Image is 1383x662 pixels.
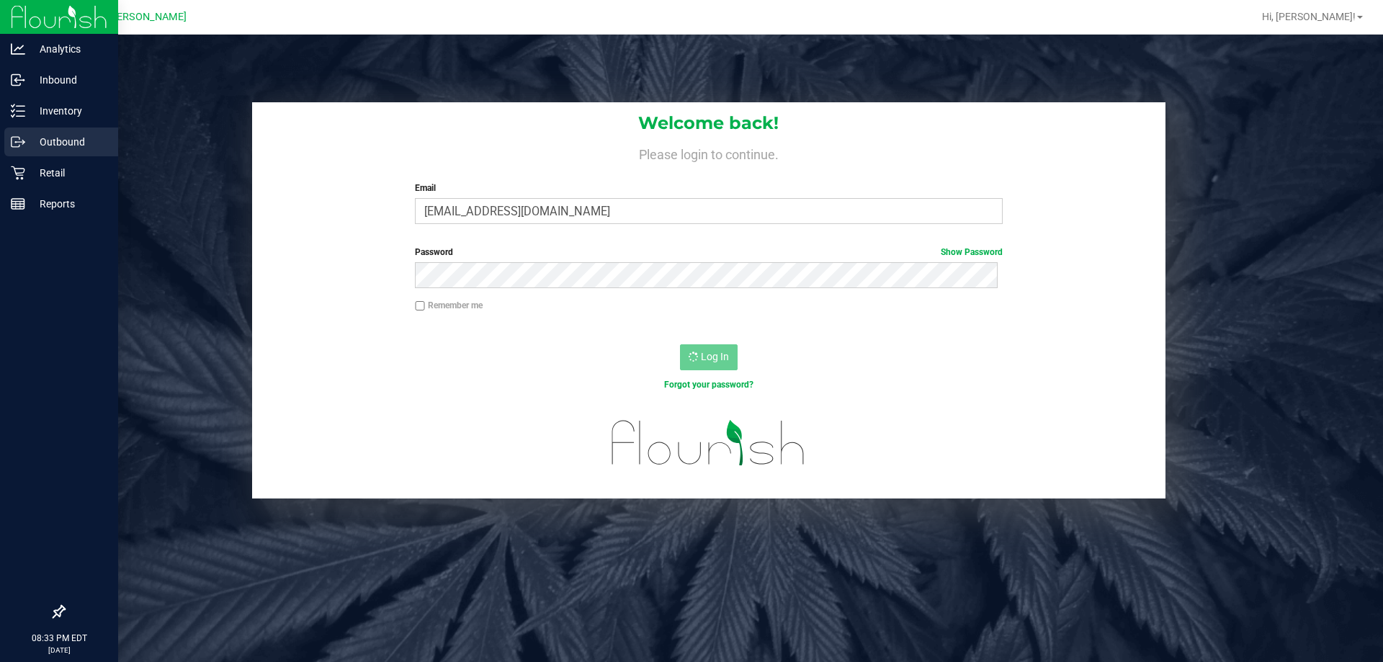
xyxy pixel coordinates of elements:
[252,114,1165,133] h1: Welcome back!
[25,102,112,120] p: Inventory
[11,166,25,180] inline-svg: Retail
[11,135,25,149] inline-svg: Outbound
[25,133,112,151] p: Outbound
[11,42,25,56] inline-svg: Analytics
[6,645,112,656] p: [DATE]
[11,104,25,118] inline-svg: Inventory
[415,247,453,257] span: Password
[11,197,25,211] inline-svg: Reports
[107,11,187,23] span: [PERSON_NAME]
[415,182,1002,194] label: Email
[6,632,112,645] p: 08:33 PM EDT
[594,406,823,480] img: flourish_logo.svg
[25,195,112,213] p: Reports
[25,164,112,182] p: Retail
[252,144,1165,161] h4: Please login to continue.
[1262,11,1356,22] span: Hi, [PERSON_NAME]!
[415,299,483,312] label: Remember me
[25,71,112,89] p: Inbound
[415,301,425,311] input: Remember me
[11,73,25,87] inline-svg: Inbound
[664,380,753,390] a: Forgot your password?
[701,351,729,362] span: Log In
[25,40,112,58] p: Analytics
[941,247,1003,257] a: Show Password
[680,344,738,370] button: Log In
